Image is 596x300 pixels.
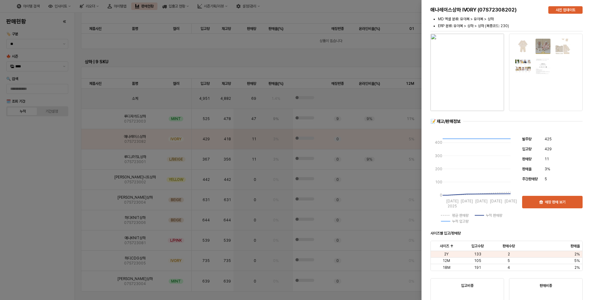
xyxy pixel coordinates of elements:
span: 주간판매량 [522,177,538,181]
span: 판매율 [522,167,531,171]
span: 133 [474,252,481,257]
span: 425 [545,136,552,142]
span: 191 [474,265,481,270]
span: 5 [545,176,547,182]
p: 매장 판매 보기 [545,200,565,205]
span: 판매율 [570,244,580,249]
span: 105 [474,258,481,263]
li: ERP 분류: 유아복 > 상하 > 상하 (복종코드: 230) [438,23,583,29]
span: 18M [443,265,450,270]
span: 판매수량 [502,244,515,249]
span: 4 [507,265,510,270]
span: 12M [443,258,450,263]
span: 발주량 [522,137,531,141]
strong: 사이즈별 입고/판매량 [430,231,461,235]
span: 2Y [444,252,449,257]
span: 429 [545,146,552,152]
p: 사진 업데이트 [556,7,575,12]
span: 5 [507,258,510,263]
span: 2% [574,265,580,270]
strong: 판매비중 [540,283,552,288]
button: 매장 판매 보기 [522,196,583,208]
span: 5% [574,258,580,263]
strong: 입고비중 [461,283,473,288]
span: 사이즈 [440,244,449,249]
span: 2 [508,252,510,257]
span: 3% [545,166,550,172]
div: 📝 재고/판매정보 [430,119,461,124]
span: 입고수량 [471,244,484,249]
button: 사진 업데이트 [548,6,583,14]
span: 2% [574,252,580,257]
span: 11 [545,156,549,162]
span: 입고량 [522,147,531,151]
li: MD 엑셀 분류: 유아복 > 유아복 > 상하 [438,16,583,22]
span: 판매량 [522,157,531,161]
h5: 애나레이스상하 IVORY (07S72308202) [430,7,543,13]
